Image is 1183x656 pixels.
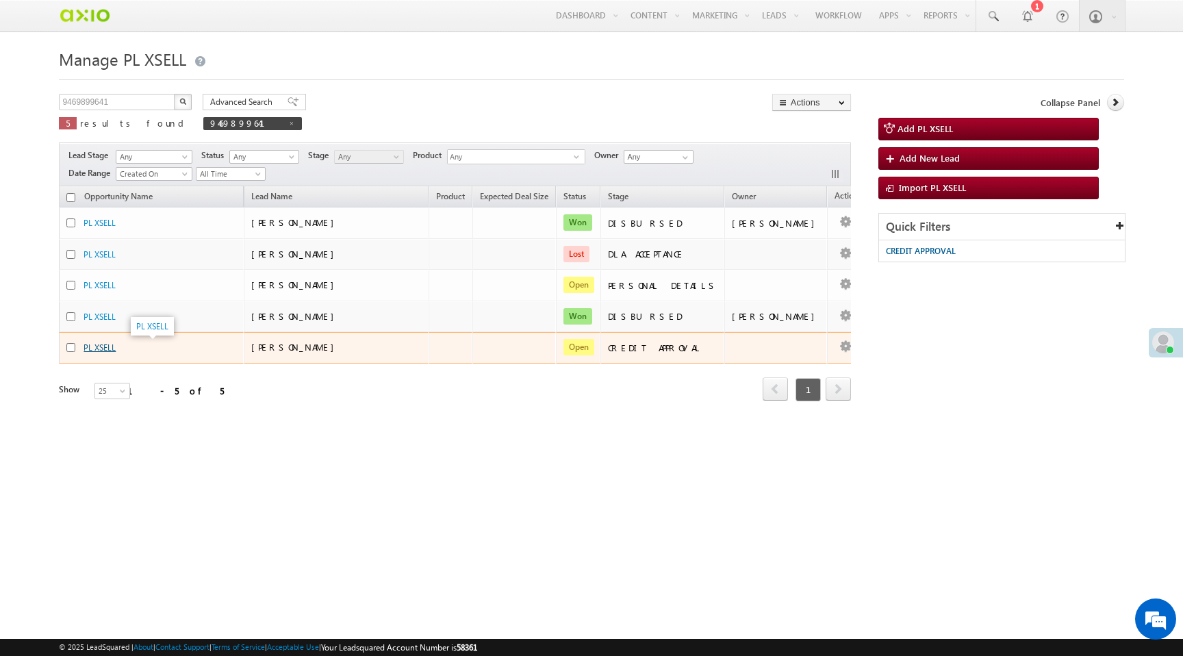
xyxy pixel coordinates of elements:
[155,642,209,651] a: Contact Support
[84,249,116,260] a: PL XSELL
[68,167,116,179] span: Date Range
[763,377,788,401] span: prev
[116,168,188,180] span: Created On
[879,214,1125,240] div: Quick Filters
[66,117,70,129] span: 5
[59,383,84,396] div: Show
[251,279,341,290] span: [PERSON_NAME]
[77,189,160,207] a: Opportunity Name
[196,168,262,180] span: All Time
[732,191,756,201] span: Owner
[732,310,822,323] div: [PERSON_NAME]
[826,379,851,401] a: next
[828,188,869,206] span: Actions
[23,72,58,90] img: d_60004797649_company_0_60004797649
[225,7,257,40] div: Minimize live chat window
[557,189,593,207] a: Status
[84,312,116,322] a: PL XSELL
[334,150,404,164] a: Any
[608,279,718,292] div: PERSONAL DETAILS
[84,342,116,353] a: PL XSELL
[772,94,851,111] button: Actions
[608,342,718,354] div: CREDIT APPROVAL
[116,167,192,181] a: Created On
[413,149,447,162] span: Product
[732,217,822,229] div: [PERSON_NAME]
[71,72,230,90] div: Chat with us now
[210,96,277,108] span: Advanced Search
[116,150,192,164] a: Any
[244,189,299,207] span: Lead Name
[899,181,966,193] span: Import PL XSELL
[229,150,299,164] a: Any
[563,246,589,262] span: Lost
[267,642,319,651] a: Acceptable Use
[196,167,266,181] a: All Time
[826,377,851,401] span: next
[1041,97,1100,109] span: Collapse Panel
[230,151,295,163] span: Any
[59,48,186,70] span: Manage PL XSELL
[601,189,635,207] a: Stage
[563,214,592,231] span: Won
[95,385,131,397] span: 25
[127,383,224,399] div: 1 - 5 of 5
[624,150,694,164] input: Type to Search
[898,123,953,134] span: Add PL XSELL
[251,216,341,228] span: [PERSON_NAME]
[608,310,718,323] div: DISBURSED
[563,339,594,355] span: Open
[66,193,75,202] input: Check all records
[563,277,594,293] span: Open
[436,191,465,201] span: Product
[594,149,624,162] span: Owner
[80,117,189,129] span: results found
[321,642,477,653] span: Your Leadsquared Account Number is
[574,153,585,160] span: select
[201,149,229,162] span: Status
[18,127,250,410] textarea: Type your message and hit 'Enter'
[480,191,548,201] span: Expected Deal Size
[84,280,116,290] a: PL XSELL
[59,641,477,654] span: © 2025 LeadSquared | | | | |
[94,383,130,399] a: 25
[84,191,153,201] span: Opportunity Name
[251,310,341,322] span: [PERSON_NAME]
[308,149,334,162] span: Stage
[448,150,574,166] span: Any
[133,642,153,651] a: About
[212,642,265,651] a: Terms of Service
[763,379,788,401] a: prev
[251,248,341,260] span: [PERSON_NAME]
[675,151,692,164] a: Show All Items
[186,422,249,440] em: Start Chat
[608,217,718,229] div: DISBURSED
[251,341,341,353] span: [PERSON_NAME]
[900,152,960,164] span: Add New Lead
[447,149,585,164] div: Any
[59,3,110,27] img: Custom Logo
[608,191,628,201] span: Stage
[796,378,821,401] span: 1
[136,321,168,331] a: PL XSELL
[563,308,592,325] span: Won
[116,151,188,163] span: Any
[457,642,477,653] span: 58361
[886,246,956,256] span: CREDIT APPROVAL
[179,98,186,105] img: Search
[335,151,400,163] span: Any
[210,117,281,129] span: 9469899641
[608,248,718,260] div: DLA ACCEPTANCE
[84,218,116,228] a: PL XSELL
[68,149,114,162] span: Lead Stage
[473,189,555,207] a: Expected Deal Size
